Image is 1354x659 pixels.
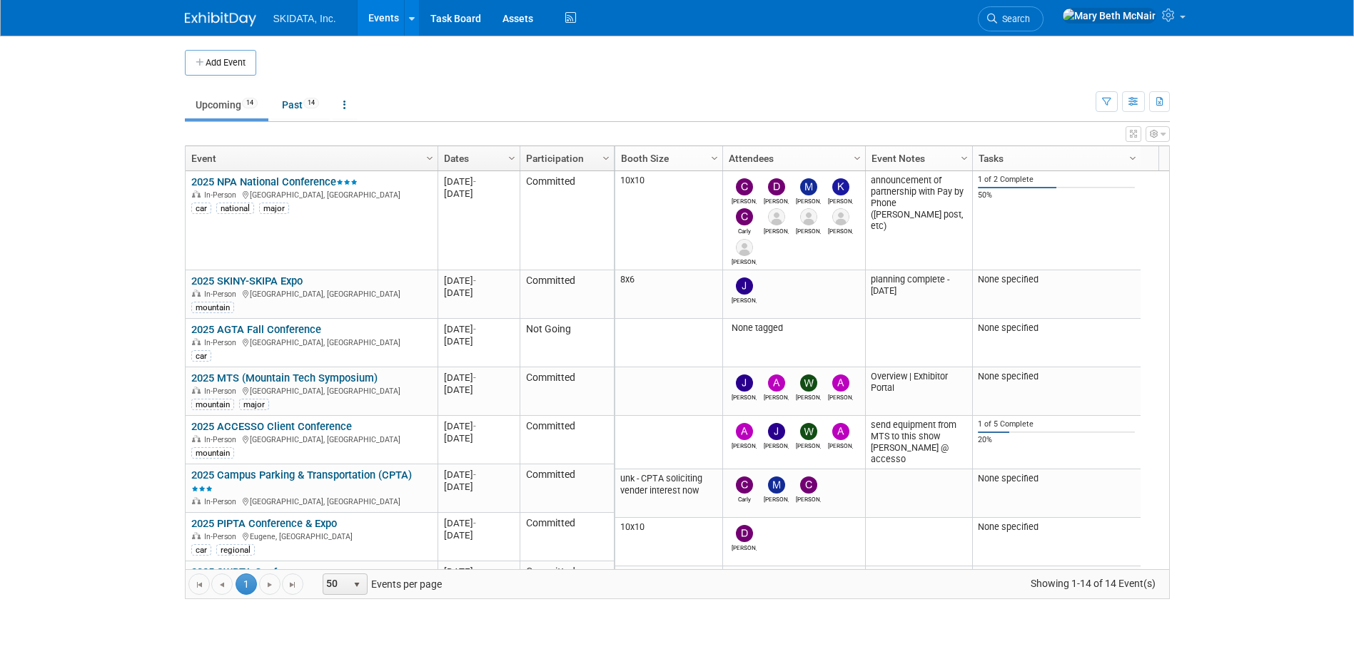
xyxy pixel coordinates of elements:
[473,469,476,480] span: -
[978,521,1135,533] div: None specified
[729,146,856,170] a: Attendees
[444,287,513,299] div: [DATE]
[287,579,298,591] span: Go to the last page
[732,494,757,503] div: Carly Jansen
[192,190,201,198] img: In-Person Event
[191,447,234,459] div: mountain
[764,195,789,205] div: Damon Kessler
[615,270,722,319] td: 8x6
[473,566,476,577] span: -
[191,433,431,445] div: [GEOGRAPHIC_DATA], [GEOGRAPHIC_DATA]
[796,440,821,449] div: Wesley Martin
[800,208,817,225] img: Corey Gase
[615,171,722,270] td: 10x10
[520,171,614,270] td: Committed
[997,14,1030,24] span: Search
[832,208,849,225] img: John Mayambi
[1062,8,1156,24] img: Mary Beth McNair
[351,579,363,591] span: select
[191,350,211,362] div: car
[271,91,330,118] a: Past14
[520,416,614,464] td: Committed
[191,323,321,336] a: 2025 AGTA Fall Conference
[520,270,614,319] td: Committed
[800,178,817,195] img: Malloy Pohrer
[800,476,817,494] img: Christopher Archer
[242,98,258,108] span: 14
[216,544,255,556] div: regional
[204,532,241,541] span: In-Person
[424,153,435,164] span: Column Settings
[978,175,1135,185] div: 1 of 2 Complete
[192,387,201,394] img: In-Person Event
[191,420,352,433] a: 2025 ACCESSO Client Conference
[871,146,963,170] a: Event Notes
[204,338,241,347] span: In-Person
[768,374,785,392] img: Andy Shenberger
[303,98,319,108] span: 14
[188,573,210,595] a: Go to the first page
[191,275,303,287] a: 2025 SKINY-SKIPA Expo
[216,203,254,214] div: national
[828,195,853,205] div: Keith Lynch
[1125,146,1141,168] a: Column Settings
[444,529,513,541] div: [DATE]
[191,203,211,214] div: car
[192,290,201,297] img: In-Person Event
[978,190,1135,200] div: 50%
[520,513,614,561] td: Committed
[732,392,757,401] div: John Keefe
[621,146,713,170] a: Booth Size
[600,153,612,164] span: Column Settings
[796,392,821,401] div: William Reigeluth
[444,432,513,444] div: [DATE]
[191,469,412,495] a: 2025 Campus Parking & Transportation (CPTA)
[865,367,972,416] td: Overview | Exhibitor Portal
[191,287,431,300] div: [GEOGRAPHIC_DATA], [GEOGRAPHIC_DATA]
[259,573,281,595] a: Go to the next page
[193,579,205,591] span: Go to the first page
[273,13,336,24] span: SKIDATA, Inc.
[192,338,201,345] img: In-Person Event
[191,188,431,200] div: [GEOGRAPHIC_DATA], [GEOGRAPHIC_DATA]
[444,372,513,384] div: [DATE]
[768,208,785,225] img: Dave Luken
[865,566,972,615] td: Whova Agenda Webpage
[444,384,513,396] div: [DATE]
[768,178,785,195] img: Damon Kessler
[1017,573,1168,593] span: Showing 1-14 of 14 Event(s)
[192,435,201,442] img: In-Person Event
[728,322,859,334] div: None tagged
[444,517,513,529] div: [DATE]
[444,275,513,287] div: [DATE]
[736,178,753,195] img: Christopher Archer
[191,495,431,507] div: [GEOGRAPHIC_DATA], [GEOGRAPHIC_DATA]
[709,153,720,164] span: Column Settings
[732,295,757,304] div: John Keefe
[520,464,614,513] td: Committed
[865,171,972,270] td: announcement of partnership with Pay by Phone ([PERSON_NAME] post, etc)
[736,525,753,542] img: Damon Kessler
[732,542,757,551] div: Damon Kessler
[239,399,269,410] div: major
[764,225,789,235] div: Dave Luken
[444,335,513,347] div: [DATE]
[191,302,234,313] div: mountain
[323,574,348,594] span: 50
[707,146,722,168] a: Column Settings
[444,323,513,335] div: [DATE]
[979,146,1131,170] a: Tasks
[828,440,853,449] div: Andreas Kranabetter
[796,225,821,235] div: Corey Gase
[191,530,431,542] div: Eugene, [GEOGRAPHIC_DATA]
[191,544,211,556] div: car
[768,476,785,494] img: Malloy Pohrer
[192,532,201,539] img: In-Person Event
[211,573,233,595] a: Go to the previous page
[832,178,849,195] img: Keith Lynch
[282,573,303,595] a: Go to the last page
[978,6,1044,31] a: Search
[473,324,476,334] span: -
[520,367,614,416] td: Committed
[959,153,970,164] span: Column Settings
